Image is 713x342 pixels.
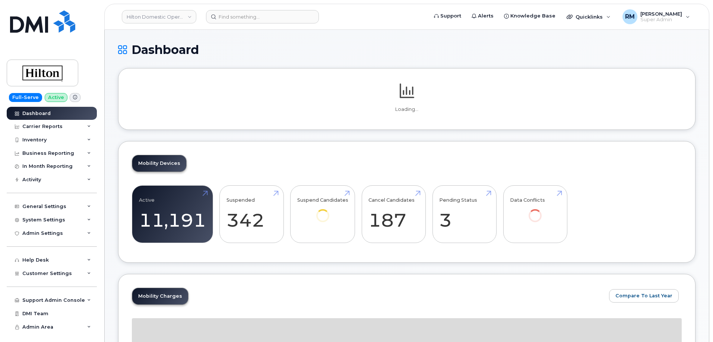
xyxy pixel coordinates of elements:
[132,288,188,304] a: Mobility Charges
[368,190,419,239] a: Cancel Candidates 187
[132,155,186,172] a: Mobility Devices
[510,190,560,233] a: Data Conflicts
[615,292,672,299] span: Compare To Last Year
[226,190,277,239] a: Suspended 342
[139,190,206,239] a: Active 11,191
[132,106,682,113] p: Loading...
[609,289,679,303] button: Compare To Last Year
[118,43,695,56] h1: Dashboard
[439,190,489,239] a: Pending Status 3
[297,190,348,233] a: Suspend Candidates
